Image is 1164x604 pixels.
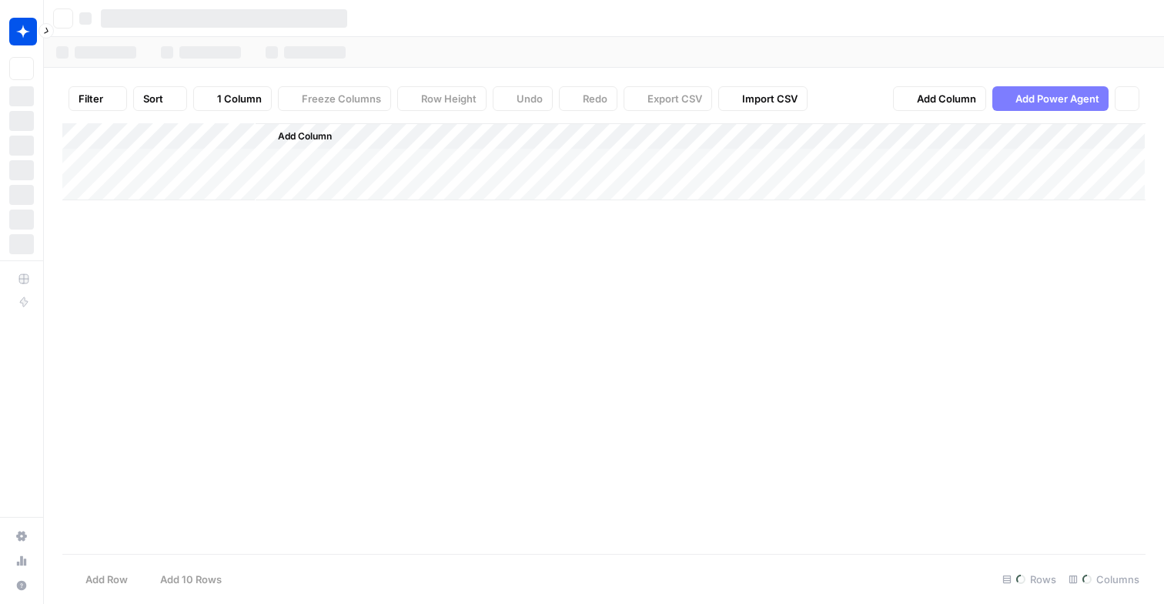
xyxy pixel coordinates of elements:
[718,86,808,111] button: Import CSV
[85,572,128,587] span: Add Row
[917,91,976,106] span: Add Column
[996,567,1062,592] div: Rows
[133,86,187,111] button: Sort
[1015,91,1099,106] span: Add Power Agent
[992,86,1109,111] button: Add Power Agent
[9,573,34,598] button: Help + Support
[137,567,231,592] button: Add 10 Rows
[9,524,34,549] a: Settings
[69,86,127,111] button: Filter
[517,91,543,106] span: Undo
[193,86,272,111] button: 1 Column
[302,91,381,106] span: Freeze Columns
[624,86,712,111] button: Export CSV
[278,86,391,111] button: Freeze Columns
[79,91,103,106] span: Filter
[62,567,137,592] button: Add Row
[9,12,34,51] button: Workspace: Wiz
[143,91,163,106] span: Sort
[493,86,553,111] button: Undo
[160,572,222,587] span: Add 10 Rows
[258,126,338,146] button: Add Column
[421,91,477,106] span: Row Height
[742,91,798,106] span: Import CSV
[559,86,617,111] button: Redo
[1062,567,1146,592] div: Columns
[647,91,702,106] span: Export CSV
[9,549,34,573] a: Usage
[397,86,487,111] button: Row Height
[9,18,37,45] img: Wiz Logo
[583,91,607,106] span: Redo
[893,86,986,111] button: Add Column
[217,91,262,106] span: 1 Column
[278,129,332,143] span: Add Column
